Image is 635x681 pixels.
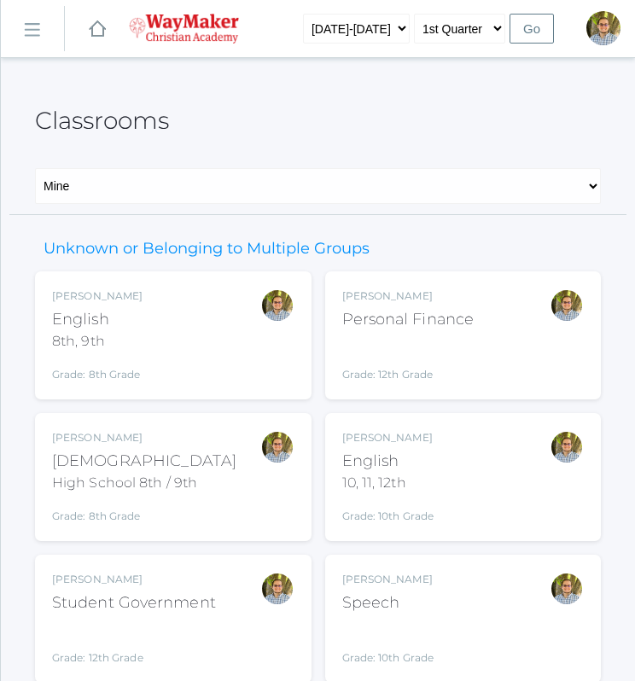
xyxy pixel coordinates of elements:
[510,14,554,44] input: Go
[342,338,475,382] div: Grade: 12th Grade
[52,288,143,304] div: [PERSON_NAME]
[550,288,584,323] div: Kylen Braileanu
[342,500,434,524] div: Grade: 10th Grade
[342,450,434,473] div: English
[342,591,434,614] div: Speech
[52,430,236,445] div: [PERSON_NAME]
[342,430,434,445] div: [PERSON_NAME]
[52,450,236,473] div: [DEMOGRAPHIC_DATA]
[52,621,216,666] div: Grade: 12th Grade
[550,430,584,464] div: Kylen Braileanu
[52,591,216,614] div: Student Government
[129,14,239,44] img: 4_waymaker-logo-stack-white.png
[52,572,216,587] div: [PERSON_NAME]
[260,288,294,323] div: Kylen Braileanu
[586,11,620,45] div: Kylen Braileanu
[35,108,169,134] h2: Classrooms
[342,621,434,666] div: Grade: 10th Grade
[35,241,378,258] h3: Unknown or Belonging to Multiple Groups
[52,308,143,331] div: English
[342,288,475,304] div: [PERSON_NAME]
[260,572,294,606] div: Kylen Braileanu
[52,331,143,352] div: 8th, 9th
[342,308,475,331] div: Personal Finance
[52,473,236,493] div: High School 8th / 9th
[52,358,143,382] div: Grade: 8th Grade
[260,430,294,464] div: Kylen Braileanu
[52,500,236,524] div: Grade: 8th Grade
[342,473,434,493] div: 10, 11, 12th
[550,572,584,606] div: Kylen Braileanu
[342,572,434,587] div: [PERSON_NAME]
